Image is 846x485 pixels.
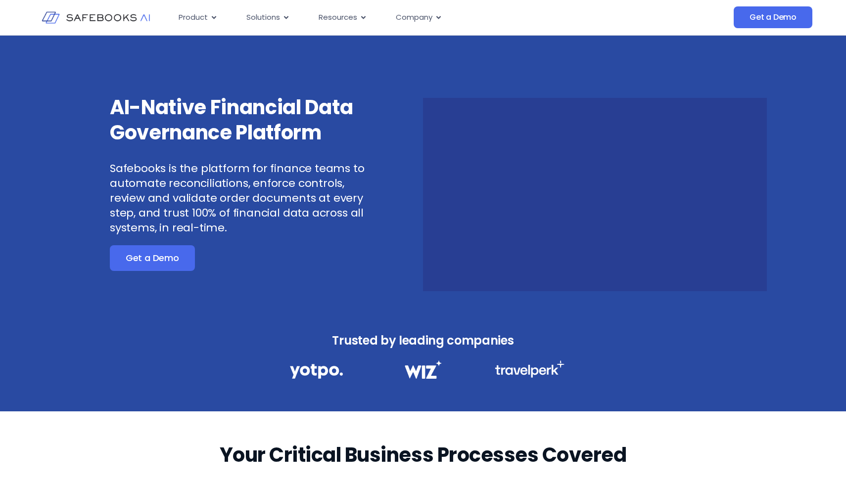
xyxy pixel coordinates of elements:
span: Get a Demo [126,253,179,263]
a: Get a Demo [110,245,195,271]
p: Safebooks is the platform for finance teams to automate reconciliations, enforce controls, review... [110,161,368,235]
span: Solutions [246,12,280,23]
a: Get a Demo [734,6,812,28]
span: Resources [319,12,357,23]
span: Company [396,12,432,23]
div: Menu Toggle [171,8,635,27]
span: Get a Demo [750,12,797,22]
img: Financial Data Governance 1 [290,360,343,382]
span: Product [179,12,208,23]
img: Financial Data Governance 2 [400,360,446,379]
h2: Your Critical Business Processes Covered​​ [220,441,627,469]
h3: AI-Native Financial Data Governance Platform [110,95,368,145]
nav: Menu [171,8,635,27]
img: Financial Data Governance 3 [495,360,564,378]
h3: Trusted by leading companies [268,331,578,351]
